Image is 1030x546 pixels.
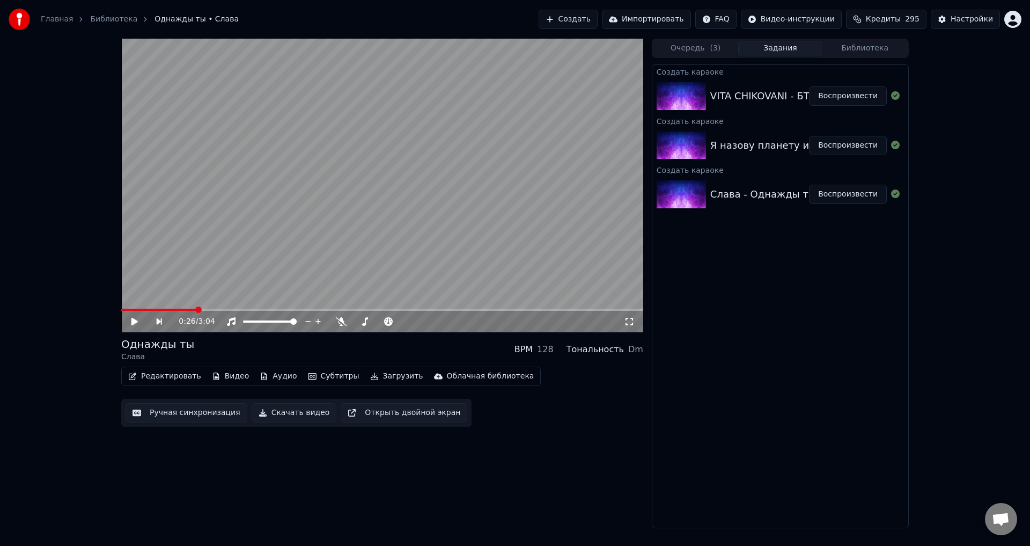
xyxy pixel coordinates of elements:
[179,316,204,327] div: /
[41,14,73,25] a: Главная
[822,41,907,56] button: Библиотека
[653,41,738,56] button: Очередь
[198,316,215,327] span: 3:04
[710,43,720,54] span: ( 3 )
[447,371,534,382] div: Облачная библиотека
[710,187,816,202] div: Слава - Однажды ты
[652,114,908,127] div: Создать караоке
[652,163,908,176] div: Создать караоке
[741,10,842,29] button: Видео-инструкции
[985,503,1017,535] a: Открытый чат
[126,403,247,423] button: Ручная синхронизация
[905,14,919,25] span: 295
[809,185,887,204] button: Воспроизвести
[738,41,823,56] button: Задания
[179,316,195,327] span: 0:26
[602,10,691,29] button: Импортировать
[951,14,993,25] div: Настройки
[124,369,205,384] button: Редактировать
[809,86,887,106] button: Воспроизвести
[710,89,826,104] div: VITA CHIKOVANI - БТП 1
[566,343,624,356] div: Тональность
[208,369,254,384] button: Видео
[866,14,901,25] span: Кредиты
[931,10,1000,29] button: Настройки
[90,14,137,25] a: Библиотека
[695,10,737,29] button: FAQ
[537,343,554,356] div: 128
[252,403,337,423] button: Скачать видео
[366,369,428,384] button: Загрузить
[809,136,887,155] button: Воспроизвести
[514,343,533,356] div: BPM
[304,369,364,384] button: Субтитры
[154,14,239,25] span: Однажды ты • Слава
[41,14,239,25] nav: breadcrumb
[628,343,643,356] div: Dm
[846,10,926,29] button: Кредиты295
[341,403,467,423] button: Открыть двойной экран
[9,9,30,30] img: youka
[539,10,598,29] button: Создать
[652,65,908,78] div: Создать караоке
[710,138,1003,153] div: Я назову планету именем твоим [PERSON_NAME] Ротару1
[255,369,301,384] button: Аудио
[121,337,194,352] div: Однажды ты
[121,352,194,362] div: Слава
